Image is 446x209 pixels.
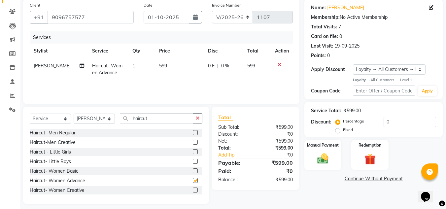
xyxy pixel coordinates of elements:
[311,14,436,21] div: No Active Membership
[256,124,298,131] div: ₹599.00
[120,113,193,123] input: Search or Scan
[353,86,415,96] input: Enter Offer / Coupon Code
[213,152,262,158] a: Add Tip
[88,44,128,58] th: Service
[213,167,256,175] div: Paid:
[247,63,255,69] span: 599
[217,62,219,69] span: |
[30,149,71,156] div: Haircut - Little Girls
[30,187,85,194] div: Haircut- Women Creative
[418,183,439,202] iframe: chat widget
[30,158,71,165] div: Haircut- Little Boys
[334,43,360,50] div: 19-09-2025
[213,138,256,145] div: Net:
[92,63,122,76] span: Haircut- Women Advance
[256,176,298,183] div: ₹599.00
[221,62,229,69] span: 0 %
[343,118,364,124] label: Percentage
[30,129,76,136] div: Haircut -Men Regular
[218,114,233,121] span: Total
[307,142,339,148] label: Manual Payment
[204,44,243,58] th: Disc
[30,168,78,175] div: Haircut- Women Basic
[213,124,256,131] div: Sub Total:
[311,107,341,114] div: Service Total:
[306,175,441,182] a: Continue Without Payment
[208,62,215,69] span: 0 F
[311,23,337,30] div: Total Visits:
[30,177,85,184] div: Haircut- Women Advance
[311,33,338,40] div: Card on file:
[213,176,256,183] div: Balance :
[311,119,331,125] div: Discount:
[343,127,353,133] label: Fixed
[30,31,298,44] div: Services
[311,66,353,73] div: Apply Discount
[256,145,298,152] div: ₹599.00
[212,2,241,8] label: Invoice Number
[128,44,155,58] th: Qty
[213,131,256,138] div: Discount:
[338,23,341,30] div: 7
[353,78,370,82] strong: Loyalty →
[359,142,381,148] label: Redemption
[256,138,298,145] div: ₹599.00
[327,4,364,11] a: [PERSON_NAME]
[48,11,134,23] input: Search by Name/Mobile/Email/Code
[256,131,298,138] div: ₹0
[311,87,353,94] div: Coupon Code
[418,86,437,96] button: Apply
[155,44,204,58] th: Price
[30,44,88,58] th: Stylist
[311,43,333,50] div: Last Visit:
[243,44,271,58] th: Total
[311,14,340,21] div: Membership:
[34,63,71,69] span: [PERSON_NAME]
[30,139,76,146] div: Haircut-Men Creative
[263,152,298,158] div: ₹0
[353,77,436,83] div: All Customers → Level 1
[256,167,298,175] div: ₹0
[339,33,342,40] div: 0
[159,63,167,69] span: 599
[327,52,330,59] div: 0
[213,159,256,167] div: Payable:
[271,44,293,58] th: Action
[144,2,153,8] label: Date
[311,4,326,11] div: Name:
[361,152,379,166] img: _gift.svg
[344,107,361,114] div: ₹599.00
[256,159,298,167] div: ₹599.00
[30,11,48,23] button: +91
[213,145,256,152] div: Total:
[30,2,40,8] label: Client
[132,63,135,69] span: 1
[314,152,332,165] img: _cash.svg
[311,52,326,59] div: Points:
